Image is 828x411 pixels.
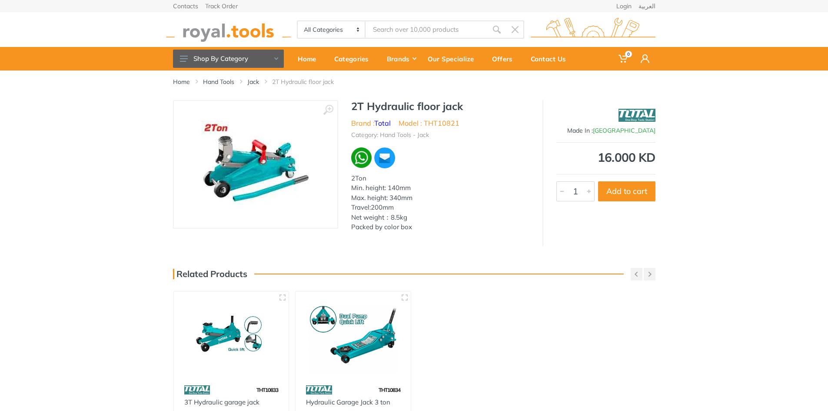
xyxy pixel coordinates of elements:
[556,151,655,164] div: 16.000 KD
[379,387,400,393] span: THT10834
[381,50,422,68] div: Brands
[203,77,234,86] a: Hand Tools
[272,77,347,86] li: 2T Hydraulic floor jack
[184,398,259,406] a: 3T Hydraulic garage jack
[531,18,655,42] img: royal.tools Logo
[173,50,284,68] button: Shop By Category
[173,269,247,279] h3: Related Products
[486,47,525,70] a: Offers
[182,299,281,374] img: Royal Tools - 3T Hydraulic garage jack
[422,47,486,70] a: Our Specialize
[292,47,328,70] a: Home
[328,50,381,68] div: Categories
[184,382,210,398] img: 86.webp
[556,126,655,135] div: Made In :
[173,3,198,9] a: Contacts
[525,50,578,68] div: Contact Us
[166,18,291,42] img: royal.tools Logo
[328,47,381,70] a: Categories
[422,50,486,68] div: Our Specialize
[374,119,391,127] a: Total
[619,104,655,126] img: Total
[616,3,632,9] a: Login
[598,181,655,201] button: Add to cart
[298,21,366,38] select: Category
[303,299,403,374] img: Royal Tools - Hydraulic Garage Jack 3 ton
[486,50,525,68] div: Offers
[612,47,635,70] a: 0
[306,382,332,398] img: 86.webp
[306,398,390,406] a: Hydraulic Garage Jack 3 ton
[201,121,310,208] img: Royal Tools - 2T Hydraulic floor jack
[351,100,529,113] h1: 2T Hydraulic floor jack
[173,77,655,86] nav: breadcrumb
[256,387,278,393] span: THT10833
[351,174,529,232] div: 2Ton Min. height: 140mm Max. height: 340mm Travel:200mm Net weight：8.5kg Packed by color box
[593,127,655,134] span: [GEOGRAPHIC_DATA]
[205,3,238,9] a: Track Order
[366,20,487,39] input: Site search
[247,77,259,86] a: Jack
[373,147,396,169] img: ma.webp
[525,47,578,70] a: Contact Us
[399,118,459,128] li: Model : THT10821
[292,50,328,68] div: Home
[625,51,632,57] span: 0
[351,130,429,140] li: Category: Hand Tools - Jack
[351,147,372,168] img: wa.webp
[173,77,190,86] a: Home
[638,3,655,9] a: العربية
[351,118,391,128] li: Brand :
